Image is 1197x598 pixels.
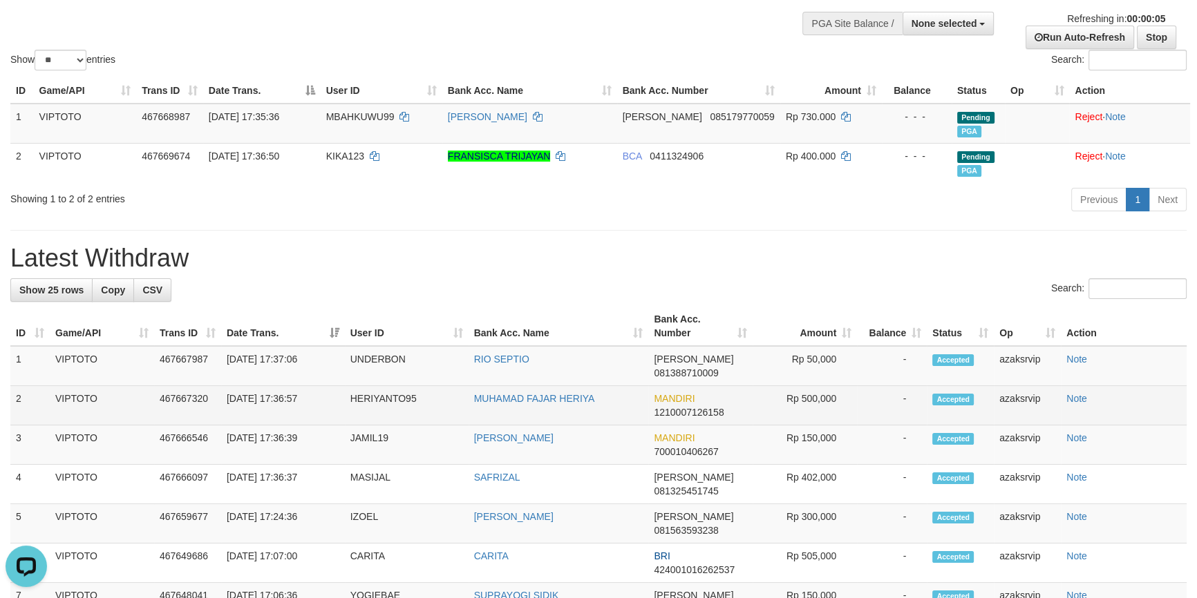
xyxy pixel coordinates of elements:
span: Accepted [932,551,974,563]
select: Showentries [35,50,86,70]
th: ID [10,78,34,104]
td: azaksrvip [994,425,1061,465]
td: - [857,386,927,425]
td: 467667320 [154,386,221,425]
div: PGA Site Balance / [802,12,902,35]
span: [PERSON_NAME] [654,511,733,522]
span: MBAHKUWU99 [326,111,395,122]
td: 467649686 [154,543,221,583]
input: Search: [1088,278,1187,299]
td: [DATE] 17:36:57 [221,386,345,425]
td: Rp 500,000 [753,386,857,425]
span: 467668987 [142,111,190,122]
td: Rp 50,000 [753,346,857,386]
td: Rp 505,000 [753,543,857,583]
td: VIPTOTO [50,543,154,583]
th: Trans ID: activate to sort column ascending [136,78,203,104]
span: Copy 081563593238 to clipboard [654,525,718,536]
input: Search: [1088,50,1187,70]
td: - [857,504,927,543]
span: 467669674 [142,151,190,162]
span: Pending [957,151,995,163]
span: Copy 081388710009 to clipboard [654,367,718,378]
td: · [1069,104,1190,144]
td: 467666097 [154,465,221,504]
td: azaksrvip [994,543,1061,583]
label: Search: [1051,278,1187,299]
td: [DATE] 17:07:00 [221,543,345,583]
td: HERIYANTO95 [345,386,469,425]
td: VIPTOTO [34,143,137,182]
a: Show 25 rows [10,278,93,302]
td: UNDERBON [345,346,469,386]
span: Copy 1210007126158 to clipboard [654,407,724,418]
span: Accepted [932,433,974,445]
a: RIO SEPTIO [474,354,529,365]
th: Date Trans.: activate to sort column descending [203,78,321,104]
a: Note [1066,432,1087,443]
td: VIPTOTO [50,386,154,425]
span: Marked by azaksrvip [957,165,981,177]
td: azaksrvip [994,346,1061,386]
td: Rp 150,000 [753,425,857,465]
th: ID: activate to sort column ascending [10,307,50,346]
td: 467666546 [154,425,221,465]
div: - - - [887,149,946,163]
a: Note [1105,151,1126,162]
th: Amount: activate to sort column ascending [780,78,882,104]
th: Bank Acc. Name: activate to sort column ascending [469,307,649,346]
td: - [857,346,927,386]
th: Game/API: activate to sort column ascending [50,307,154,346]
span: MANDIRI [654,432,695,443]
span: Copy 700010406267 to clipboard [654,446,718,457]
td: azaksrvip [994,386,1061,425]
td: azaksrvip [994,465,1061,504]
span: Rp 730.000 [786,111,836,122]
label: Search: [1051,50,1187,70]
span: Marked by azaksrvip [957,126,981,137]
th: Status [952,78,1005,104]
span: [PERSON_NAME] [623,111,702,122]
td: 2 [10,143,34,182]
a: Copy [92,278,134,302]
span: [PERSON_NAME] [654,354,733,365]
button: Open LiveChat chat widget [6,6,47,47]
td: VIPTOTO [50,425,154,465]
td: VIPTOTO [50,346,154,386]
td: VIPTOTO [34,104,137,144]
span: KIKA123 [326,151,364,162]
span: Copy [101,284,125,296]
th: Bank Acc. Name: activate to sort column ascending [442,78,617,104]
a: [PERSON_NAME] [448,111,527,122]
th: Date Trans.: activate to sort column ascending [221,307,345,346]
td: 1 [10,346,50,386]
a: Note [1066,550,1087,561]
span: Accepted [932,354,974,366]
a: MUHAMAD FAJAR HERIYA [474,393,595,404]
span: Accepted [932,512,974,523]
span: Show 25 rows [19,284,84,296]
td: azaksrvip [994,504,1061,543]
td: CARITA [345,543,469,583]
a: Stop [1137,26,1176,49]
span: Copy 085179770059 to clipboard [710,111,774,122]
a: Next [1149,188,1187,211]
th: Op: activate to sort column ascending [994,307,1061,346]
a: [PERSON_NAME] [474,432,554,443]
span: Accepted [932,472,974,484]
a: Previous [1071,188,1127,211]
a: Note [1066,354,1087,365]
th: Action [1061,307,1187,346]
a: CARITA [474,550,509,561]
th: Status: activate to sort column ascending [927,307,994,346]
td: 1 [10,104,34,144]
th: Op: activate to sort column ascending [1005,78,1070,104]
th: User ID: activate to sort column ascending [345,307,469,346]
button: None selected [903,12,995,35]
td: IZOEL [345,504,469,543]
td: MASIJAL [345,465,469,504]
td: 467659677 [154,504,221,543]
td: VIPTOTO [50,465,154,504]
span: BRI [654,550,670,561]
th: Bank Acc. Number: activate to sort column ascending [648,307,753,346]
